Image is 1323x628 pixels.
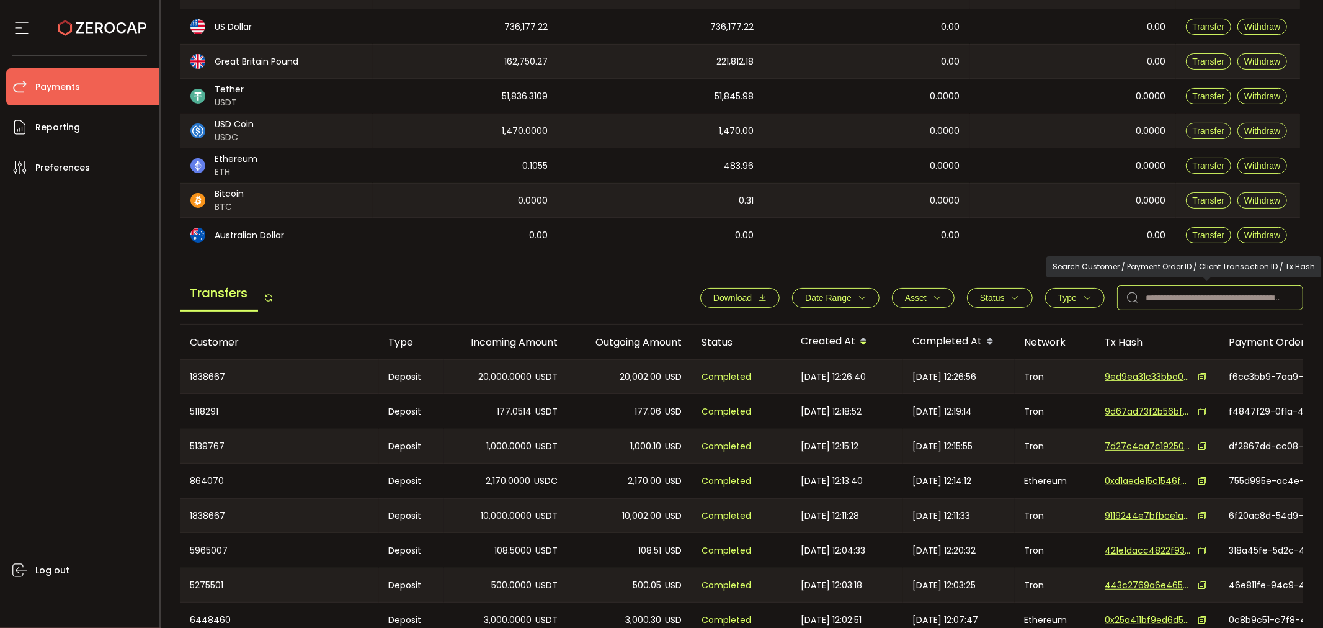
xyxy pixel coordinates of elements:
span: Completed [702,613,752,627]
span: Bitcoin [215,187,244,200]
span: [DATE] 12:26:40 [801,370,866,384]
span: Date Range [805,293,852,303]
div: Ethereum [1015,464,1095,498]
div: Created At [791,331,903,352]
span: 0x25a411bf9ed6d57ae93c19b2f1a7120dc178b572f4fe5c2b06117103f2cdbbe0 [1105,614,1192,627]
span: USD [666,578,682,593]
span: USD [666,405,682,419]
span: [DATE] 12:15:55 [913,439,973,454]
span: Completed [702,544,752,558]
span: Transfer [1193,91,1225,101]
div: Tx Hash [1095,335,1219,349]
img: gbp_portfolio.svg [190,54,205,69]
img: usdc_portfolio.svg [190,123,205,138]
div: Deposit [379,464,444,498]
span: Completed [702,405,752,419]
div: Outgoing Amount [568,335,692,349]
span: 755d995e-ac4e-4dd4-856f-1ab75a135324 [1229,475,1316,488]
span: 0.0000 [930,194,960,208]
span: Asset [905,293,927,303]
span: Great Britain Pound [215,55,299,68]
span: 1,470.00 [719,124,754,138]
button: Date Range [792,288,880,308]
span: 177.06 [635,405,662,419]
img: eth_portfolio.svg [190,158,205,173]
span: US Dollar [215,20,252,34]
button: Transfer [1186,158,1232,174]
div: Tron [1015,394,1095,429]
img: usdt_portfolio.svg [190,89,205,104]
span: Transfer [1193,195,1225,205]
span: Transfer [1193,22,1225,32]
div: Deposit [379,533,444,568]
span: 221,812.18 [717,55,754,69]
div: Tron [1015,568,1095,602]
span: 3,000.30 [626,613,662,627]
span: [DATE] 12:02:51 [801,613,862,627]
button: Status [967,288,1033,308]
span: 0.00 [942,55,960,69]
span: ETH [215,166,258,179]
button: Transfer [1186,53,1232,70]
div: 5118291 [180,394,379,429]
div: Status [692,335,791,349]
span: [DATE] 12:07:47 [913,613,979,627]
span: [DATE] 12:11:33 [913,509,971,523]
span: 1,000.10 [631,439,662,454]
span: 0.00 [942,228,960,243]
span: Completed [702,578,752,593]
span: BTC [215,200,244,213]
span: 20,000.0000 [479,370,532,384]
button: Transfer [1186,19,1232,35]
span: USDT [536,509,558,523]
span: USDC [535,474,558,488]
span: Withdraw [1244,126,1280,136]
img: usd_portfolio.svg [190,19,205,34]
span: 1,000.0000 [487,439,532,454]
button: Withdraw [1237,88,1287,104]
span: 0.00 [1147,228,1166,243]
span: USDT [536,578,558,593]
span: USD [666,439,682,454]
div: Deposit [379,499,444,532]
button: Withdraw [1237,227,1287,243]
span: 0xd1aede15c1546f703c67d711e6cbae19b696c6ca26712d7b71985bcdc2c1f053 [1105,475,1192,488]
span: f4847f29-0f1a-41a6-b444-1bb514317fac [1229,405,1316,418]
span: Reporting [35,119,80,137]
span: 500.05 [633,578,662,593]
div: Tron [1015,533,1095,568]
button: Withdraw [1237,53,1287,70]
span: 0.00 [1147,55,1166,69]
div: 5965007 [180,533,379,568]
button: Transfer [1186,192,1232,209]
span: Withdraw [1244,56,1280,66]
button: Withdraw [1237,158,1287,174]
span: 10,000.0000 [481,509,532,523]
span: USDT [536,405,558,419]
span: Completed [702,439,752,454]
div: Tron [1015,429,1095,463]
span: 736,177.22 [505,20,548,34]
span: Australian Dollar [215,229,285,242]
span: 0.1055 [523,159,548,173]
span: 483.96 [724,159,754,173]
div: Customer [180,335,379,349]
span: 2,170.0000 [486,474,531,488]
span: Download [713,293,752,303]
button: Download [700,288,780,308]
div: Network [1015,335,1095,349]
span: [DATE] 12:04:33 [801,544,866,558]
span: 9119244e7bfbce1aba04d7f59d712665cdcf3ed0de5b6d1467b60893d6cc04d6 [1105,509,1192,523]
span: 9d67ad73f2b56bfbb7b6b86683e36821ee24ed4e5f45d8eadc9fd74f9f332040 [1105,405,1192,418]
img: btc_portfolio.svg [190,193,205,208]
span: Completed [702,474,752,488]
span: Transfer [1193,56,1225,66]
span: 3,000.0000 [484,613,532,627]
span: USD [666,509,682,523]
span: Preferences [35,159,90,177]
div: Deposit [379,360,444,393]
span: Transfer [1193,230,1225,240]
span: 421e1dacc4822f935f04c2342e9e280f9a7f169a39e7e03ba55ff3376324a5a7 [1105,544,1192,557]
span: Completed [702,509,752,523]
span: Withdraw [1244,230,1280,240]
